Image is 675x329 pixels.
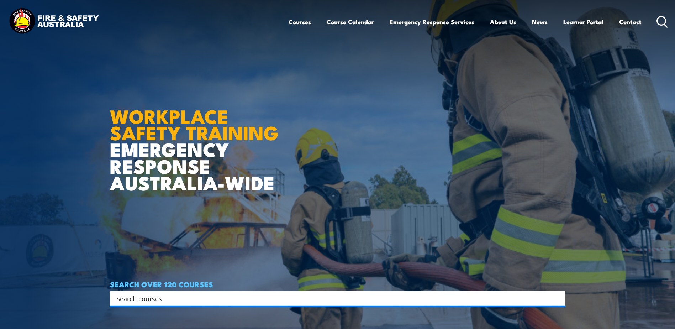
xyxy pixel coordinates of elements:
a: About Us [490,12,516,31]
a: News [532,12,548,31]
h4: SEARCH OVER 120 COURSES [110,280,565,288]
a: Learner Portal [563,12,603,31]
form: Search form [118,293,551,303]
h1: EMERGENCY RESPONSE AUSTRALIA-WIDE [110,90,284,191]
input: Search input [116,293,550,304]
a: Courses [289,12,311,31]
button: Search magnifier button [553,293,563,303]
strong: WORKPLACE SAFETY TRAINING [110,101,279,147]
a: Course Calendar [327,12,374,31]
a: Contact [619,12,642,31]
a: Emergency Response Services [390,12,474,31]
